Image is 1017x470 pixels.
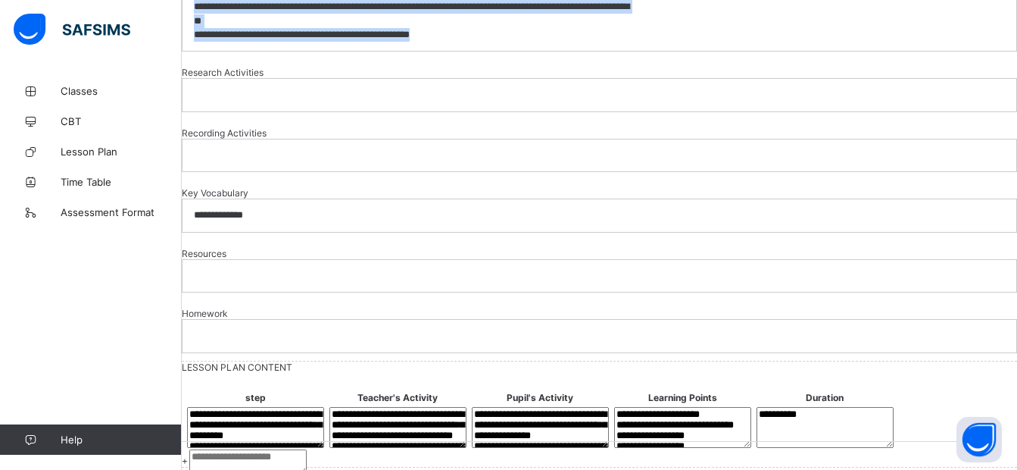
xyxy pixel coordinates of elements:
[61,434,181,446] span: Help
[182,300,228,327] span: Homework
[182,59,264,86] span: Research Activities
[61,85,182,97] span: Classes
[182,240,226,267] span: Resources
[754,391,895,404] th: Duration
[14,14,130,45] img: safsims
[956,417,1002,462] button: Open asap
[327,391,468,404] th: Teacher's Activity
[61,115,182,127] span: CBT
[612,391,753,404] th: Learning Points
[185,391,326,404] th: step
[182,180,248,206] span: Key Vocabulary
[182,362,292,373] span: LESSON PLAN CONTENT
[470,391,610,404] th: Pupil's Activity
[61,146,182,158] span: Lesson Plan
[61,206,182,218] span: Assessment Format
[182,120,267,146] span: Recording Activities
[61,176,182,188] span: Time Table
